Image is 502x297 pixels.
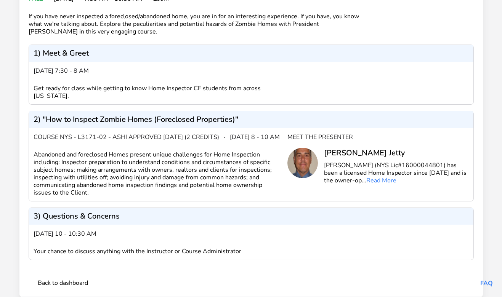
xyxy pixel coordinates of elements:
[38,278,88,287] a: Back to dashboard
[34,66,89,75] span: [DATE] 7:30 - 8 am
[29,13,362,35] div: If you have never inspected a foreclosed/abandoned home, you are in for an interesting experience...
[34,212,120,220] p: 3) Questions & Concerns
[34,133,219,142] span: Course NYS - L3171-02 - ASHI APPROVED [DATE] (2 credits)
[34,116,238,123] p: 2) "How to Inspect Zombie Homes (Foreclosed Properties)"
[230,133,280,142] span: [DATE] 8 - 10 am
[287,133,469,142] div: Meet the Presenter
[366,176,396,185] a: Read More
[287,148,318,178] img: Henrey Jetty
[34,85,287,100] div: Get ready for class while getting to know Home Inspector CE students from across [US_STATE].
[480,279,493,287] a: FAQ
[34,49,89,57] p: 1) Meet & Greet
[34,151,287,196] div: Abandoned and foreclosed Homes present unique challenges for Home Inspection including: Inspector...
[324,161,469,184] p: [PERSON_NAME] (NYS Lic#16000044801) has been a licensed Home Inspector since [DATE] and is the ow...
[34,247,287,255] div: Your chance to discuss anything with the Instructor or Course Administrator
[224,133,225,142] span: ·
[34,229,96,238] span: [DATE] 10 - 10:30 am
[324,148,469,158] div: [PERSON_NAME] Jetty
